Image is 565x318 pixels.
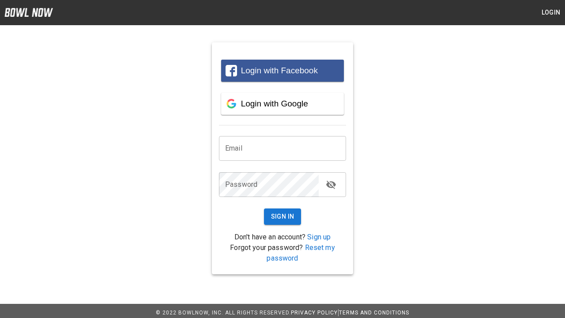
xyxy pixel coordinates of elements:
[307,233,331,241] a: Sign up
[219,242,346,264] p: Forgot your password?
[537,4,565,21] button: Login
[267,243,335,262] a: Reset my password
[221,93,344,115] button: Login with Google
[339,310,409,316] a: Terms and Conditions
[241,66,318,75] span: Login with Facebook
[219,232,346,242] p: Don't have an account?
[264,208,301,225] button: Sign In
[291,310,338,316] a: Privacy Policy
[221,60,344,82] button: Login with Facebook
[322,176,340,193] button: toggle password visibility
[241,99,308,108] span: Login with Google
[4,8,53,17] img: logo
[156,310,291,316] span: © 2022 BowlNow, Inc. All Rights Reserved.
